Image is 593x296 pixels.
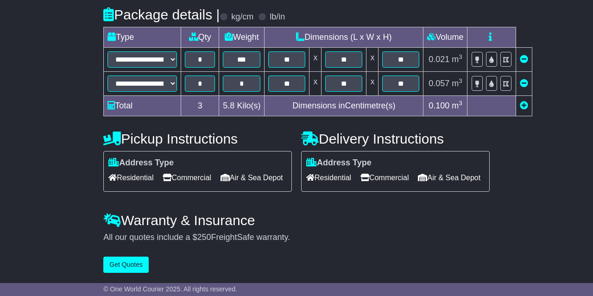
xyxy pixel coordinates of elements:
[197,233,211,242] span: 250
[429,101,449,110] span: 0.100
[270,12,285,22] label: lb/in
[360,170,409,185] span: Commercial
[423,27,467,48] td: Volume
[108,158,174,168] label: Address Type
[219,27,265,48] td: Weight
[520,55,528,64] a: Remove this item
[103,7,220,22] h4: Package details |
[520,79,528,88] a: Remove this item
[181,27,219,48] td: Qty
[103,257,149,273] button: Get Quotes
[459,77,462,84] sup: 3
[103,285,237,293] span: © One World Courier 2025. All rights reserved.
[520,101,528,110] a: Add new item
[306,158,372,168] label: Address Type
[103,213,489,228] h4: Warranty & Insurance
[181,96,219,116] td: 3
[452,79,462,88] span: m
[429,55,449,64] span: 0.021
[103,131,292,146] h4: Pickup Instructions
[265,96,423,116] td: Dimensions in Centimetre(s)
[221,170,283,185] span: Air & Sea Depot
[108,170,153,185] span: Residential
[104,96,181,116] td: Total
[366,48,379,72] td: x
[309,48,322,72] td: x
[459,53,462,60] sup: 3
[301,131,490,146] h4: Delivery Instructions
[104,27,181,48] td: Type
[452,55,462,64] span: m
[265,27,423,48] td: Dimensions (L x W x H)
[103,233,489,243] div: All our quotes include a $ FreightSafe warranty.
[223,101,234,110] span: 5.8
[418,170,480,185] span: Air & Sea Depot
[459,100,462,107] sup: 3
[306,170,351,185] span: Residential
[231,12,253,22] label: kg/cm
[366,72,379,96] td: x
[309,72,322,96] td: x
[219,96,265,116] td: Kilo(s)
[429,79,449,88] span: 0.057
[452,101,462,110] span: m
[163,170,211,185] span: Commercial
